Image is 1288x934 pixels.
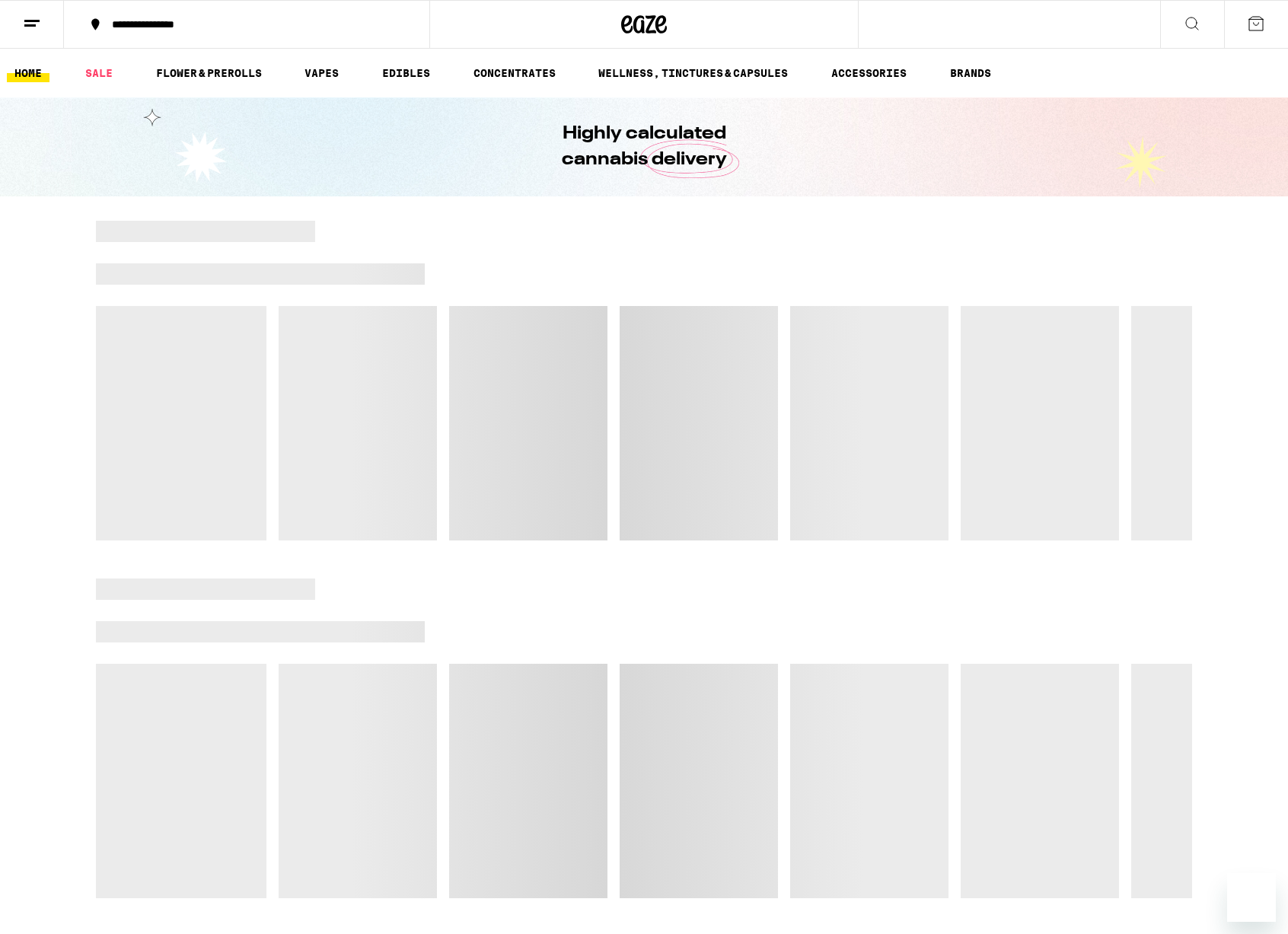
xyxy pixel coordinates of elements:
[297,64,346,82] a: VAPES
[375,64,438,82] a: EDIBLES
[824,64,914,82] a: ACCESSORIES
[1227,873,1276,922] iframe: Button to launch messaging window
[148,64,269,82] a: FLOWER & PREROLLS
[942,64,999,82] a: BRANDS
[591,64,795,82] a: WELLNESS, TINCTURES & CAPSULES
[466,64,563,82] a: CONCENTRATES
[518,121,770,173] h1: Highly calculated cannabis delivery
[7,64,49,82] a: HOME
[78,64,120,82] a: SALE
